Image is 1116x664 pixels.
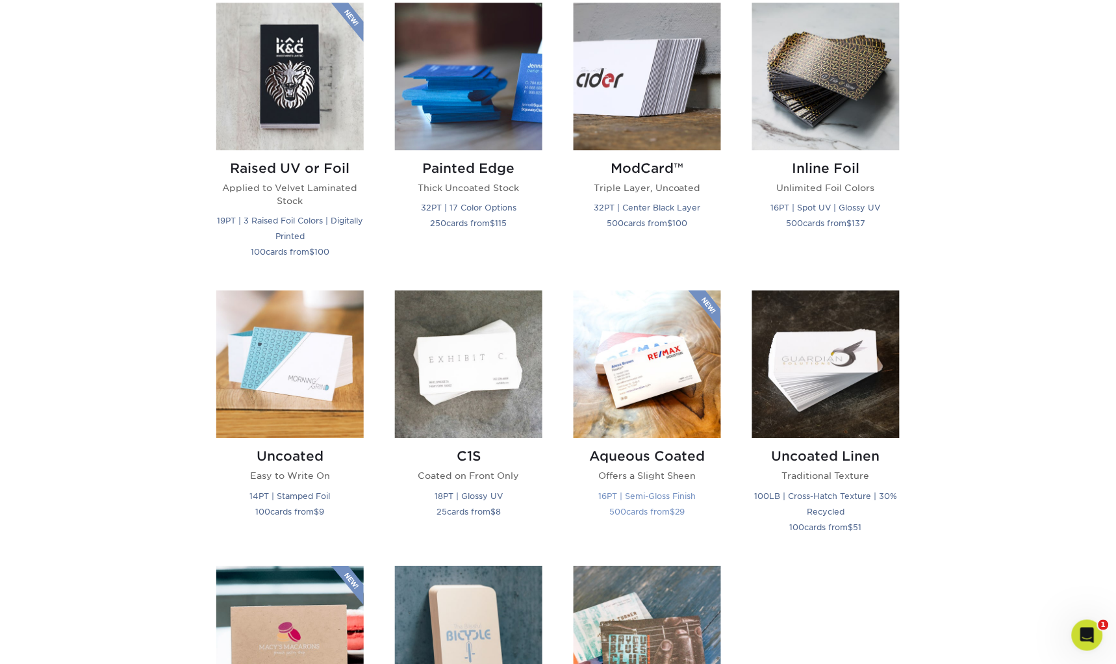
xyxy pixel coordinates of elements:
[395,448,542,464] h2: C1S
[496,507,501,517] span: 8
[216,181,364,208] p: Applied to Velvet Laminated Stock
[752,290,900,550] a: Uncoated Linen Business Cards Uncoated Linen Traditional Texture 100LB | Cross-Hatch Texture | 30...
[668,218,673,228] span: $
[607,218,624,228] span: 500
[395,3,542,150] img: Painted Edge Business Cards
[251,247,329,257] small: cards from
[217,216,363,241] small: 19PT | 3 Raised Foil Colors | Digitally Printed
[496,218,507,228] span: 115
[675,507,685,517] span: 29
[848,522,854,532] span: $
[1098,620,1109,630] span: 1
[331,3,364,42] img: New Product
[847,218,852,228] span: $
[251,247,266,257] span: 100
[256,507,325,517] small: cards from
[790,522,805,532] span: 100
[689,290,721,329] img: New Product
[673,218,688,228] span: 100
[752,3,900,275] a: Inline Foil Business Cards Inline Foil Unlimited Foil Colors 16PT | Spot UV | Glossy UV 500cards ...
[854,522,862,532] span: 51
[752,469,900,482] p: Traditional Texture
[752,448,900,464] h2: Uncoated Linen
[395,160,542,176] h2: Painted Edge
[314,247,329,257] span: 100
[256,507,271,517] span: 100
[752,3,900,150] img: Inline Foil Business Cards
[574,290,721,438] img: Aqueous Coated Business Cards
[574,448,721,464] h2: Aqueous Coated
[435,491,503,501] small: 18PT | Glossy UV
[431,218,507,228] small: cards from
[490,218,496,228] span: $
[216,3,364,150] img: Raised UV or Foil Business Cards
[320,507,325,517] span: 9
[216,290,364,550] a: Uncoated Business Cards Uncoated Easy to Write On 14PT | Stamped Foil 100cards from$9
[607,218,688,228] small: cards from
[395,290,542,550] a: C1S Business Cards C1S Coated on Front Only 18PT | Glossy UV 25cards from$8
[574,181,721,194] p: Triple Layer, Uncoated
[331,566,364,605] img: New Product
[787,218,804,228] span: 500
[790,522,862,532] small: cards from
[670,507,675,517] span: $
[755,491,898,517] small: 100LB | Cross-Hatch Texture | 30% Recycled
[1072,620,1103,651] iframe: Intercom live chat
[309,247,314,257] span: $
[216,469,364,482] p: Easy to Write On
[752,181,900,194] p: Unlimited Foil Colors
[574,290,721,550] a: Aqueous Coated Business Cards Aqueous Coated Offers a Slight Sheen 16PT | Semi-Gloss Finish 500ca...
[216,160,364,176] h2: Raised UV or Foil
[609,507,626,517] span: 500
[574,3,721,150] img: ModCard™ Business Cards
[250,491,331,501] small: 14PT | Stamped Foil
[421,203,516,212] small: 32PT | 17 Color Options
[216,290,364,438] img: Uncoated Business Cards
[771,203,881,212] small: 16PT | Spot UV | Glossy UV
[574,469,721,482] p: Offers a Slight Sheen
[216,3,364,275] a: Raised UV or Foil Business Cards Raised UV or Foil Applied to Velvet Laminated Stock 19PT | 3 Rai...
[574,160,721,176] h2: ModCard™
[395,181,542,194] p: Thick Uncoated Stock
[787,218,866,228] small: cards from
[609,507,685,517] small: cards from
[599,491,696,501] small: 16PT | Semi-Gloss Finish
[431,218,447,228] span: 250
[216,448,364,464] h2: Uncoated
[314,507,320,517] span: $
[395,3,542,275] a: Painted Edge Business Cards Painted Edge Thick Uncoated Stock 32PT | 17 Color Options 250cards fr...
[574,3,721,275] a: ModCard™ Business Cards ModCard™ Triple Layer, Uncoated 32PT | Center Black Layer 500cards from$100
[395,290,542,438] img: C1S Business Cards
[752,160,900,176] h2: Inline Foil
[437,507,501,517] small: cards from
[395,469,542,482] p: Coated on Front Only
[490,507,496,517] span: $
[752,290,900,438] img: Uncoated Linen Business Cards
[437,507,447,517] span: 25
[852,218,866,228] span: 137
[594,203,701,212] small: 32PT | Center Black Layer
